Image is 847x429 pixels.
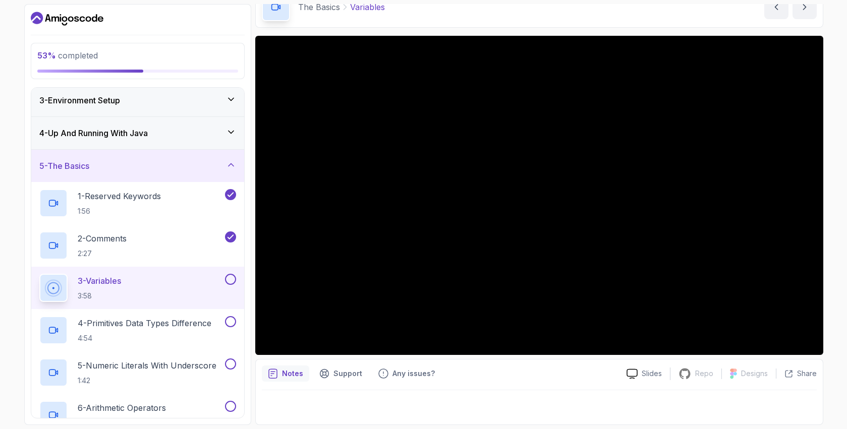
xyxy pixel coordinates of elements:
p: 1 - Reserved Keywords [78,190,161,202]
p: The Basics [298,1,340,13]
h3: 3 - Environment Setup [39,94,120,106]
p: 4 - Primitives Data Types Difference [78,317,211,329]
button: 5-The Basics [31,150,244,182]
button: notes button [262,365,309,382]
button: Share [776,369,817,379]
iframe: To enrich screen reader interactions, please activate Accessibility in Grammarly extension settings [255,36,823,355]
p: 3:58 [78,291,121,301]
p: 5 - Numeric Literals With Underscore [78,359,216,372]
p: 2 - Comments [78,232,127,244]
p: Slides [642,369,662,379]
button: 5-Numeric Literals With Underscore1:42 [39,358,236,387]
p: 4:54 [78,333,211,343]
p: Repo [695,369,713,379]
p: Any issues? [392,369,435,379]
span: completed [37,50,98,60]
a: Dashboard [31,11,103,27]
p: Support [333,369,362,379]
p: Notes [282,369,303,379]
p: Share [797,369,817,379]
p: Designs [741,369,768,379]
button: Support button [313,365,368,382]
span: 53 % [37,50,56,60]
button: 1-Reserved Keywords1:56 [39,189,236,217]
h3: 4 - Up And Running With Java [39,127,148,139]
p: 1:56 [78,206,161,216]
h3: 5 - The Basics [39,160,89,172]
p: 6 - Arithmetic Operators [78,402,166,414]
a: Slides [618,369,670,379]
button: 3-Variables3:58 [39,274,236,302]
button: 4-Primitives Data Types Difference4:54 [39,316,236,344]
p: Variables [350,1,385,13]
button: 4-Up And Running With Java [31,117,244,149]
p: 1:42 [78,376,216,386]
p: 3 - Variables [78,275,121,287]
button: 2-Comments2:27 [39,231,236,260]
button: Feedback button [372,365,441,382]
button: 6-Arithmetic Operators3:04 [39,401,236,429]
button: 3-Environment Setup [31,84,244,116]
p: 2:27 [78,249,127,259]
